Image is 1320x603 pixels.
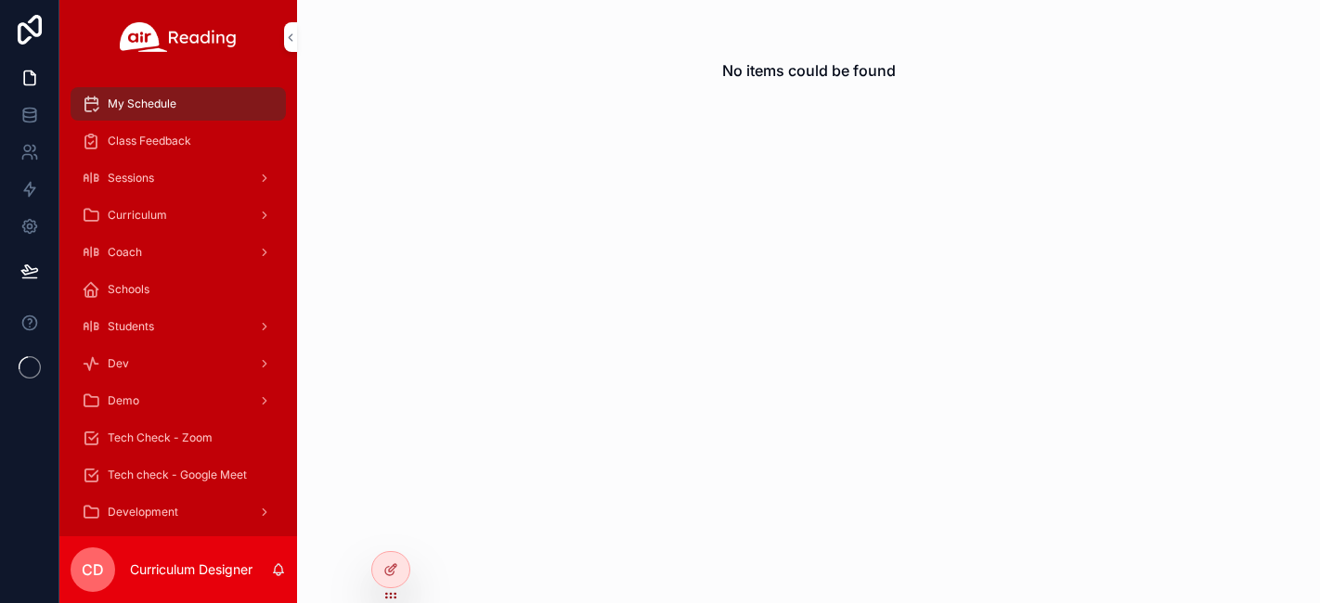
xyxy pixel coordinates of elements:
[130,560,252,579] p: Curriculum Designer
[722,59,896,82] h2: No items could be found
[120,22,237,52] img: App logo
[71,161,286,195] a: Sessions
[108,245,142,260] span: Coach
[71,495,286,529] a: Development
[108,356,129,371] span: Dev
[108,505,178,520] span: Development
[71,124,286,158] a: Class Feedback
[108,468,247,482] span: Tech check - Google Meet
[108,134,191,148] span: Class Feedback
[59,74,297,536] div: scrollable content
[71,199,286,232] a: Curriculum
[108,430,213,445] span: Tech Check - Zoom
[71,458,286,492] a: Tech check - Google Meet
[71,310,286,343] a: Students
[71,87,286,121] a: My Schedule
[71,347,286,380] a: Dev
[71,273,286,306] a: Schools
[108,96,176,111] span: My Schedule
[82,558,104,581] span: CD
[71,421,286,455] a: Tech Check - Zoom
[108,282,149,297] span: Schools
[108,393,139,408] span: Demo
[108,208,167,223] span: Curriculum
[108,171,154,186] span: Sessions
[71,236,286,269] a: Coach
[108,319,154,334] span: Students
[71,384,286,417] a: Demo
